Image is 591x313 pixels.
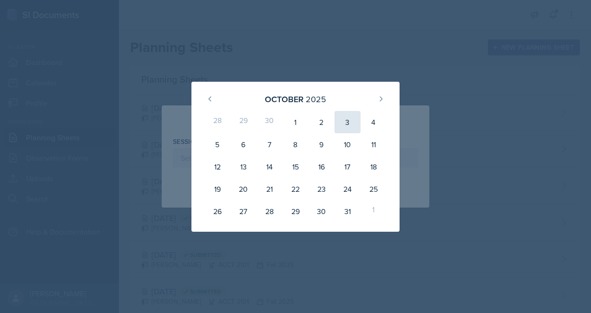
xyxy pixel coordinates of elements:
div: 6 [230,133,256,156]
div: 18 [361,156,387,178]
div: 17 [335,156,361,178]
div: 30 [256,111,282,133]
div: 2 [309,111,335,133]
div: 16 [309,156,335,178]
div: 1 [361,200,387,222]
div: 28 [204,111,230,133]
div: 28 [256,200,282,222]
div: 12 [204,156,230,178]
div: 7 [256,133,282,156]
div: 23 [309,178,335,200]
div: 24 [335,178,361,200]
div: 13 [230,156,256,178]
div: 22 [282,178,309,200]
div: 27 [230,200,256,222]
div: 11 [361,133,387,156]
div: 25 [361,178,387,200]
div: 29 [282,200,309,222]
div: 14 [256,156,282,178]
div: 2025 [306,93,326,105]
div: 10 [335,133,361,156]
div: 30 [309,200,335,222]
div: 1 [282,111,309,133]
div: 9 [309,133,335,156]
div: 5 [204,133,230,156]
div: 20 [230,178,256,200]
div: 29 [230,111,256,133]
div: 4 [361,111,387,133]
div: 21 [256,178,282,200]
div: 31 [335,200,361,222]
div: 3 [335,111,361,133]
div: 26 [204,200,230,222]
div: 8 [282,133,309,156]
div: 19 [204,178,230,200]
div: 15 [282,156,309,178]
div: October [265,93,303,105]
